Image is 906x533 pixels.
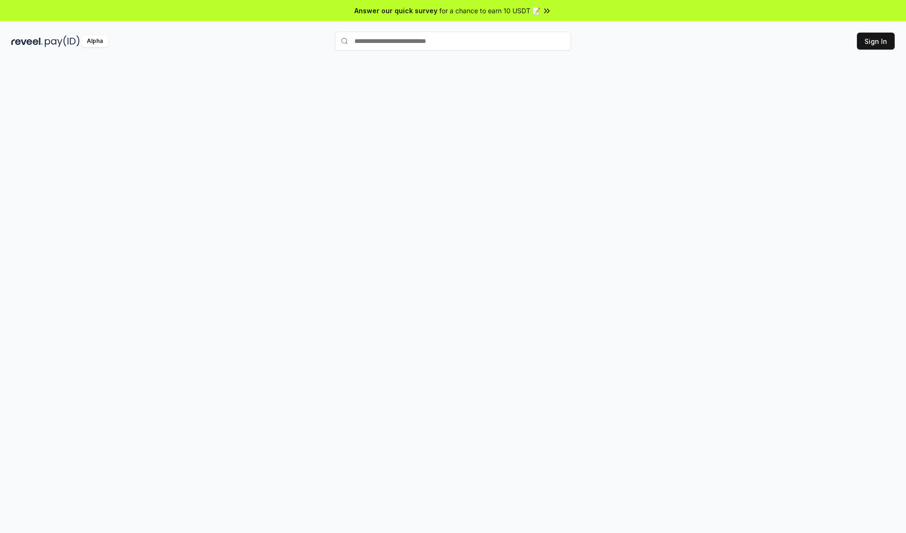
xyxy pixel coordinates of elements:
img: reveel_dark [11,35,43,47]
span: Answer our quick survey [354,6,437,16]
div: Alpha [82,35,108,47]
button: Sign In [857,33,895,50]
img: pay_id [45,35,80,47]
span: for a chance to earn 10 USDT 📝 [439,6,540,16]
